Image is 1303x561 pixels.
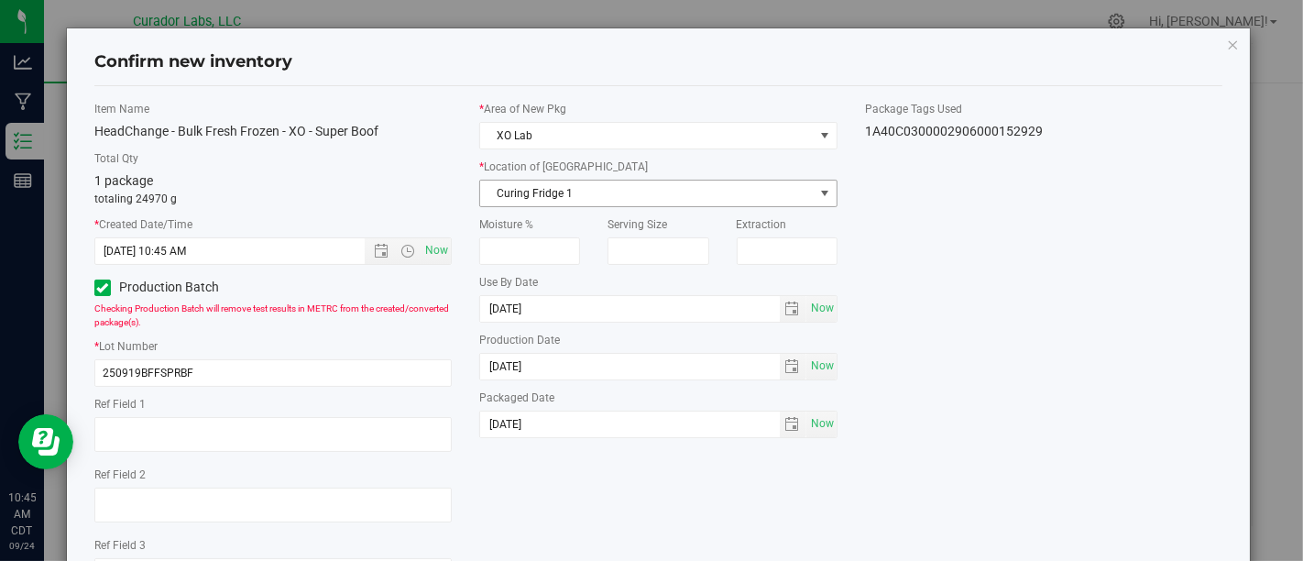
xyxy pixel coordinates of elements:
[94,122,452,141] div: HeadChange - Bulk Fresh Frozen - XO - Super Boof
[94,278,259,297] label: Production Batch
[480,123,813,148] span: XO Lab
[94,467,452,483] label: Ref Field 2
[94,191,452,207] p: totaling 24970 g
[94,216,452,233] label: Created Date/Time
[780,354,806,379] span: select
[479,390,837,406] label: Packaged Date
[479,332,837,348] label: Production Date
[422,237,453,264] span: Set Current date
[94,50,292,74] h4: Confirm new inventory
[479,274,837,291] label: Use By Date
[780,296,806,322] span: select
[865,101,1222,117] label: Package Tags Used
[480,181,813,206] span: Curing Fridge 1
[806,296,837,322] span: select
[806,353,838,379] span: Set Current date
[806,354,837,379] span: select
[94,150,452,167] label: Total Qty
[780,412,806,437] span: select
[18,414,73,469] iframe: Resource center
[94,173,153,188] span: 1 package
[94,338,452,355] label: Lot Number
[479,101,837,117] label: Area of New Pkg
[366,244,397,258] span: Open the date view
[737,216,838,233] label: Extraction
[806,412,837,437] span: select
[608,216,708,233] label: Serving Size
[479,159,837,175] label: Location of [GEOGRAPHIC_DATA]
[806,411,838,437] span: Set Current date
[392,244,423,258] span: Open the time view
[94,101,452,117] label: Item Name
[94,396,452,412] label: Ref Field 1
[479,216,580,233] label: Moisture %
[94,537,452,554] label: Ref Field 3
[865,122,1222,141] div: 1A40C0300002906000152929
[806,295,838,322] span: Set Current date
[94,303,449,327] span: Checking Production Batch will remove test results in METRC from the created/converted package(s).
[814,181,837,206] span: select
